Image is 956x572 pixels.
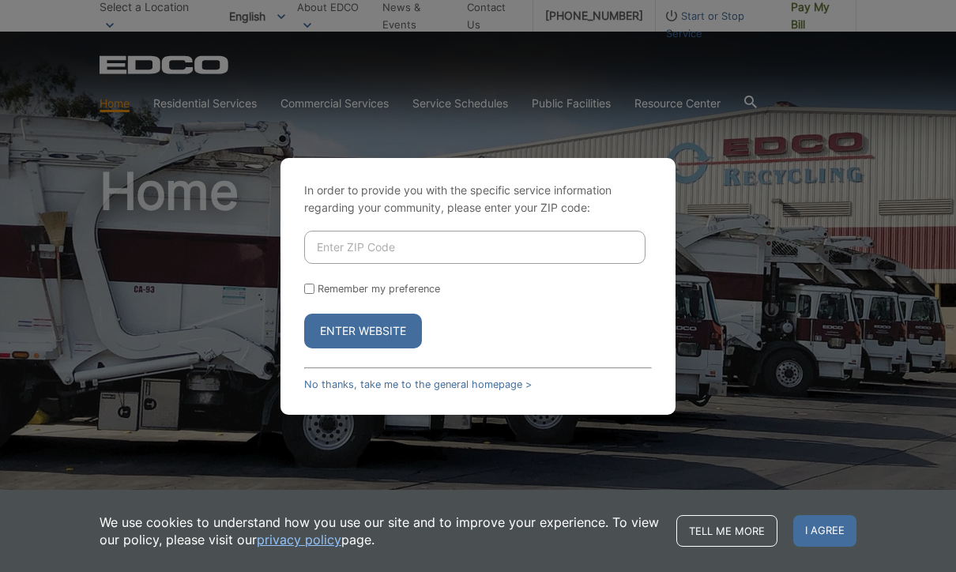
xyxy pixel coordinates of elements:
[100,514,661,548] p: We use cookies to understand how you use our site and to improve your experience. To view our pol...
[676,515,777,547] a: Tell me more
[304,231,645,264] input: Enter ZIP Code
[257,531,341,548] a: privacy policy
[304,378,532,390] a: No thanks, take me to the general homepage >
[304,182,652,216] p: In order to provide you with the specific service information regarding your community, please en...
[318,283,440,295] label: Remember my preference
[793,515,856,547] span: I agree
[304,314,422,348] button: Enter Website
